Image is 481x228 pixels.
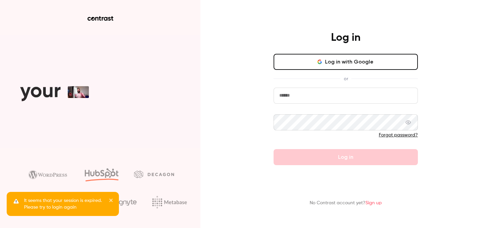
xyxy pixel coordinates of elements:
p: It seems that your session is expired. Please try to login again [24,197,104,211]
img: decagon [134,170,174,178]
button: Log in with Google [274,54,418,70]
h4: Log in [331,31,360,44]
a: Sign up [365,201,382,205]
span: or [340,75,351,82]
p: No Contrast account yet? [310,200,382,207]
a: Forgot password? [379,133,418,137]
button: close [109,197,114,205]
